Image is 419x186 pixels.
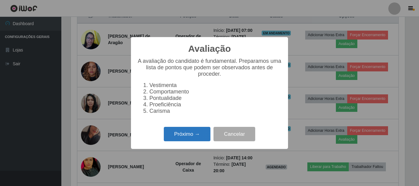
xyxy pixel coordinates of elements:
li: Proeficiência [149,101,282,108]
li: Vestimenta [149,82,282,89]
li: Carisma [149,108,282,114]
button: Cancelar [213,127,255,141]
button: Próximo → [164,127,210,141]
li: Comportamento [149,89,282,95]
li: Pontualidade [149,95,282,101]
h2: Avaliação [188,43,231,54]
p: A avaliação do candidato é fundamental. Preparamos uma lista de pontos que podem ser observados a... [137,58,282,77]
